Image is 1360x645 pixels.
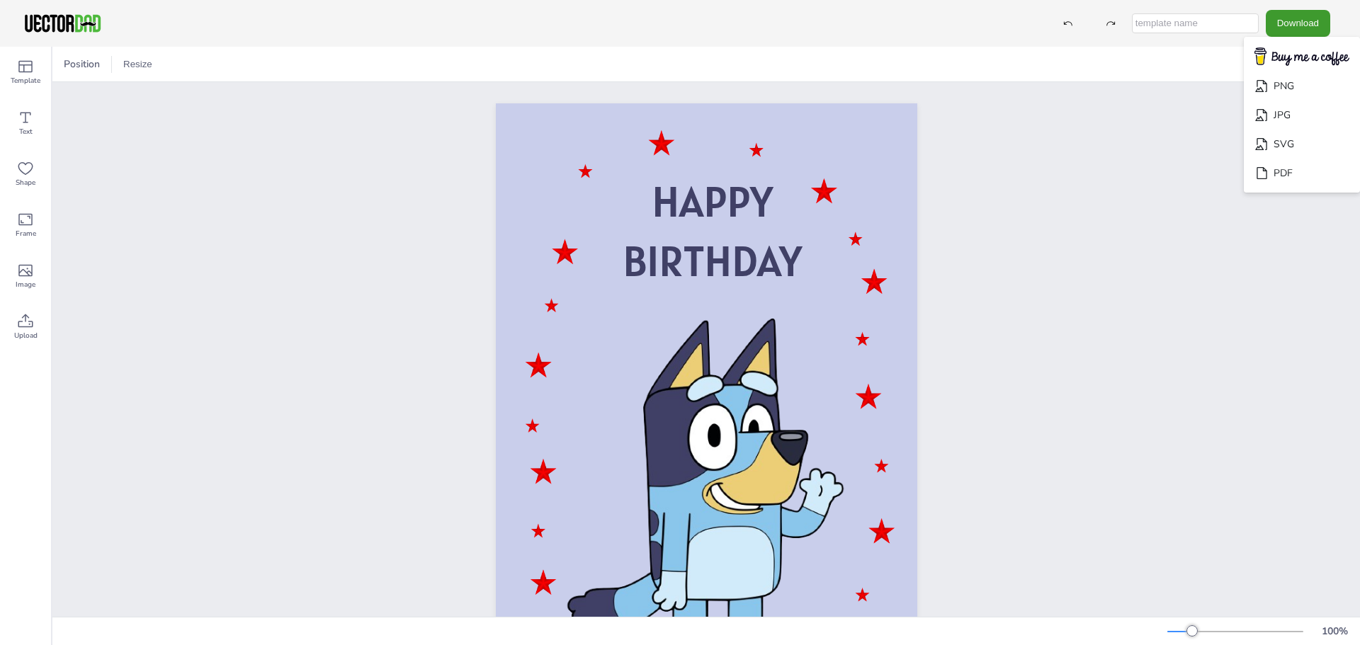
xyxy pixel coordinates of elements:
img: buymecoffee.png [1245,43,1359,71]
input: template name [1132,13,1259,33]
li: PNG [1244,72,1360,101]
li: PDF [1244,159,1360,188]
span: Shape [16,177,35,188]
button: Resize [118,53,158,76]
span: Text [19,126,33,137]
span: Position [61,57,103,71]
span: Frame [16,228,36,239]
li: JPG [1244,101,1360,130]
span: BIRTHDAY [623,234,802,288]
span: Image [16,279,35,290]
div: 100 % [1317,624,1351,638]
span: Upload [14,330,38,341]
button: Download [1266,10,1330,36]
img: VectorDad-1.png [23,13,103,34]
li: SVG [1244,130,1360,159]
span: Template [11,75,40,86]
ul: Download [1244,37,1360,193]
span: HAPPY [652,174,773,229]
